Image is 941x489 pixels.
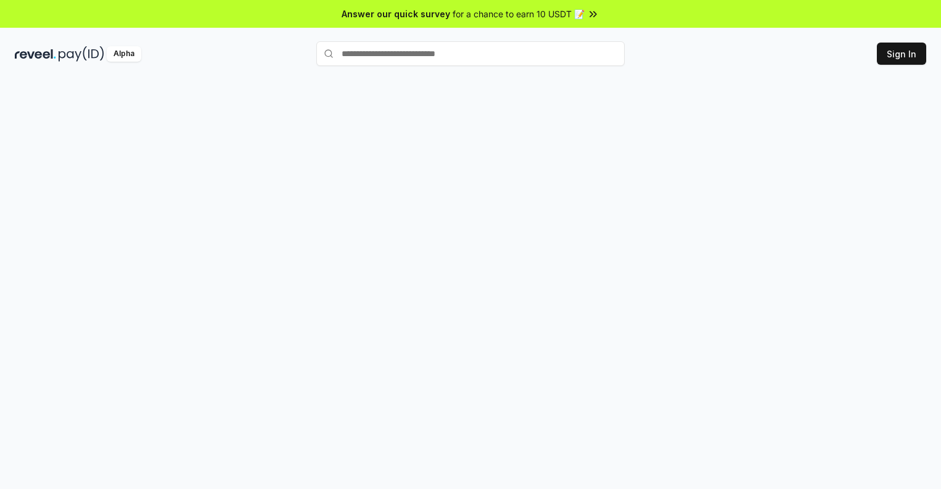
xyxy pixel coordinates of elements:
[877,43,926,65] button: Sign In
[107,46,141,62] div: Alpha
[15,46,56,62] img: reveel_dark
[342,7,450,20] span: Answer our quick survey
[453,7,585,20] span: for a chance to earn 10 USDT 📝
[59,46,104,62] img: pay_id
